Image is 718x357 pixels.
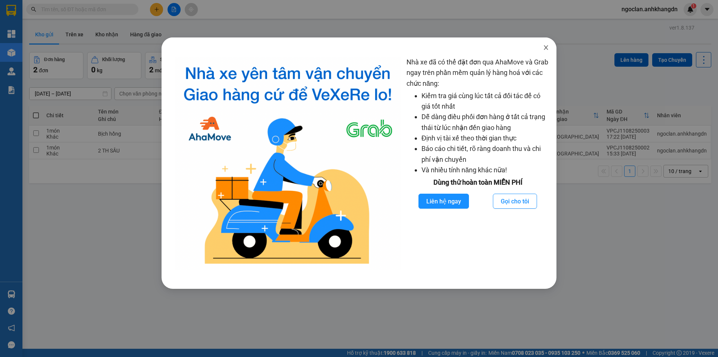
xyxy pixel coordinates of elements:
span: Liên hệ ngay [426,197,461,206]
li: Báo cáo chi tiết, rõ ràng doanh thu và chi phí vận chuyển [421,143,549,165]
img: logo [175,57,401,270]
button: Gọi cho tôi [493,194,537,209]
button: Liên hệ ngay [418,194,469,209]
li: Định vị tài xế theo thời gian thực [421,133,549,143]
div: Dùng thử hoàn toàn MIỄN PHÍ [406,177,549,188]
span: close [543,45,549,51]
li: Và nhiều tính năng khác nữa! [421,165,549,175]
span: Gọi cho tôi [501,197,529,206]
li: Kiểm tra giá cùng lúc tất cả đối tác để có giá tốt nhất [421,91,549,112]
li: Dễ dàng điều phối đơn hàng ở tất cả trạng thái từ lúc nhận đến giao hàng [421,112,549,133]
button: Close [536,37,556,58]
div: Nhà xe đã có thể đặt đơn qua AhaMove và Grab ngay trên phần mềm quản lý hàng hoá với các chức năng: [406,57,549,270]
